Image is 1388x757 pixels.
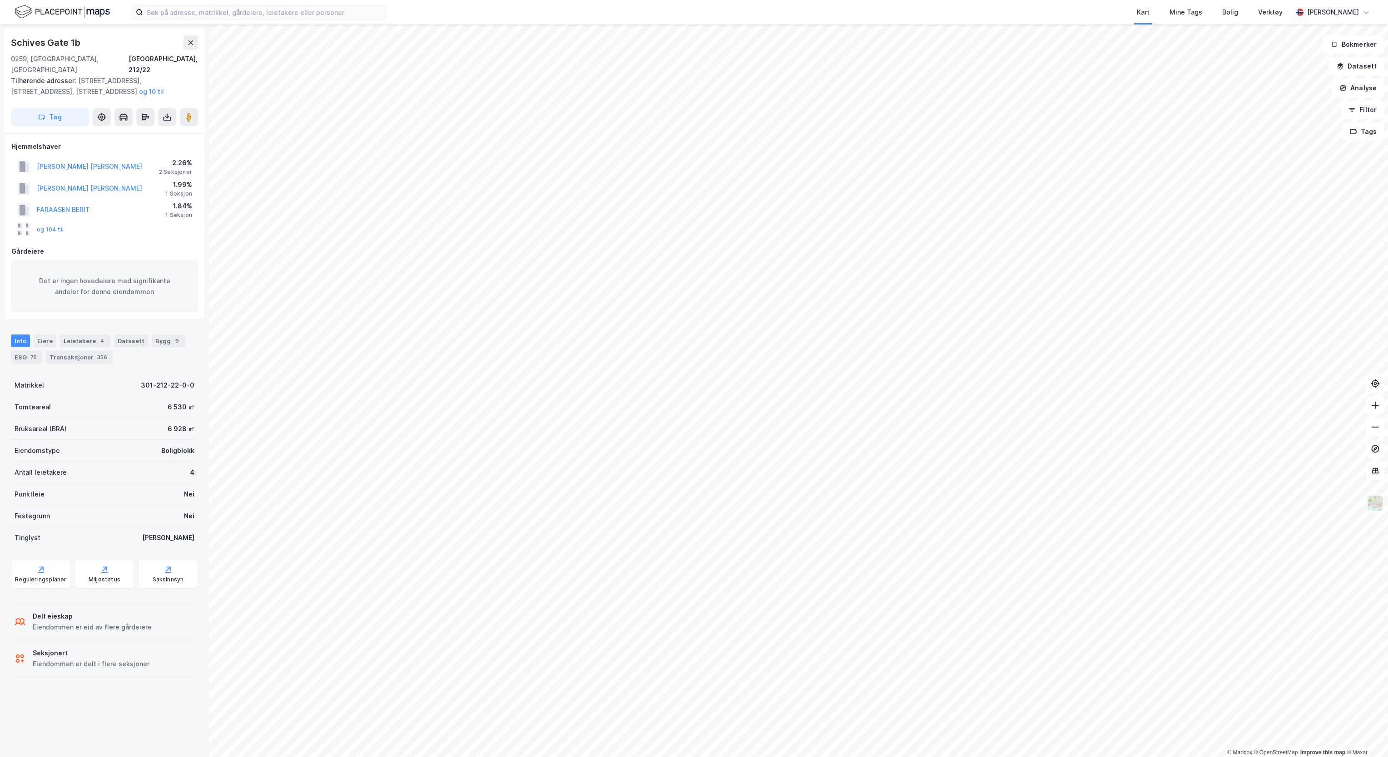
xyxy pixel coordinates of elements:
div: Reguleringsplaner [15,576,66,583]
a: Mapbox [1227,749,1252,756]
div: 301-212-22-0-0 [141,380,194,391]
div: 0259, [GEOGRAPHIC_DATA], [GEOGRAPHIC_DATA] [11,54,129,75]
div: Eiendommen er delt i flere seksjoner [33,659,149,669]
div: Kart [1137,7,1150,18]
iframe: Chat Widget [1343,713,1388,757]
div: Mine Tags [1170,7,1202,18]
div: 1 Seksjon [165,211,192,219]
div: Datasett [114,334,148,347]
div: ESG [11,351,42,364]
img: logo.f888ab2527a4732fd821a326f86c7f29.svg [15,4,110,20]
div: Leietakere [60,334,110,347]
div: Delt eieskap [33,611,152,622]
span: Tilhørende adresser: [11,77,78,84]
div: 1.84% [165,201,192,211]
div: 9 [173,336,182,345]
div: Punktleie [15,489,45,500]
button: Tag [11,108,89,126]
div: Schives Gate 1b [11,35,82,50]
div: Bolig [1222,7,1238,18]
a: Improve this map [1300,749,1345,756]
div: [PERSON_NAME] [1307,7,1359,18]
img: Z [1367,495,1384,512]
div: Tinglyst [15,532,40,543]
div: Tomteareal [15,402,51,413]
div: Boligblokk [161,445,194,456]
div: 1 Seksjon [165,190,192,197]
button: Datasett [1329,57,1384,75]
div: Hjemmelshaver [11,141,198,152]
div: 2.26% [159,157,192,168]
button: Tags [1342,123,1384,141]
div: Bygg [152,334,185,347]
div: Verktøy [1258,7,1283,18]
div: Seksjonert [33,648,149,659]
div: 356 [95,353,109,362]
div: 2 Seksjoner [159,168,192,176]
div: [PERSON_NAME] [142,532,194,543]
button: Analyse [1332,79,1384,97]
button: Filter [1341,101,1384,119]
div: Saksinnsyn [153,576,184,583]
div: Nei [184,511,194,521]
div: Festegrunn [15,511,50,521]
div: Info [11,334,30,347]
div: 4 [98,336,107,345]
div: [STREET_ADDRESS], [STREET_ADDRESS], [STREET_ADDRESS] [11,75,191,97]
div: Eiendommen er eid av flere gårdeiere [33,622,152,633]
div: [GEOGRAPHIC_DATA], 212/22 [129,54,198,75]
div: Gårdeiere [11,246,198,257]
div: Eiendomstype [15,445,60,456]
a: OpenStreetMap [1254,749,1298,756]
div: Antall leietakere [15,467,67,478]
div: 1.99% [165,179,192,190]
div: 6 928 ㎡ [168,423,194,434]
div: Nei [184,489,194,500]
div: Transaksjoner [46,351,113,364]
div: 75 [29,353,39,362]
div: 6 530 ㎡ [168,402,194,413]
div: Bruksareal (BRA) [15,423,67,434]
div: Det er ingen hovedeiere med signifikante andeler for denne eiendommen [11,261,198,312]
div: Miljøstatus [89,576,120,583]
div: 4 [190,467,194,478]
div: Kontrollprogram for chat [1343,713,1388,757]
input: Søk på adresse, matrikkel, gårdeiere, leietakere eller personer [143,5,386,19]
div: Eiere [34,334,56,347]
button: Bokmerker [1323,35,1384,54]
div: Matrikkel [15,380,44,391]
